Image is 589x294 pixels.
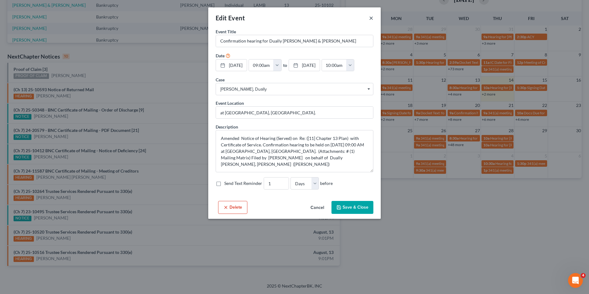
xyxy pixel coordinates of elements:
[224,180,262,186] label: Send Text Reminder
[216,100,244,106] label: Event Location
[216,124,238,130] label: Description
[216,76,225,83] label: Case
[289,59,320,71] a: [DATE]
[249,59,274,71] input: -- : --
[331,201,373,214] button: Save & Close
[216,14,245,22] span: Edit Event
[216,83,373,95] span: Select box activate
[216,59,247,71] a: [DATE]
[216,29,236,34] span: Event Title
[218,201,247,214] button: Delete
[220,86,369,92] span: [PERSON_NAME], Dually
[568,273,583,288] iframe: Intercom live chat
[216,35,373,47] input: Enter event name...
[306,202,329,214] button: Cancel
[320,180,333,186] span: before
[216,52,225,59] label: Date
[283,62,287,68] label: to
[369,14,373,22] button: ×
[216,107,373,118] input: Enter location...
[264,178,289,189] input: --
[581,273,586,278] span: 4
[322,59,347,71] input: -- : --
